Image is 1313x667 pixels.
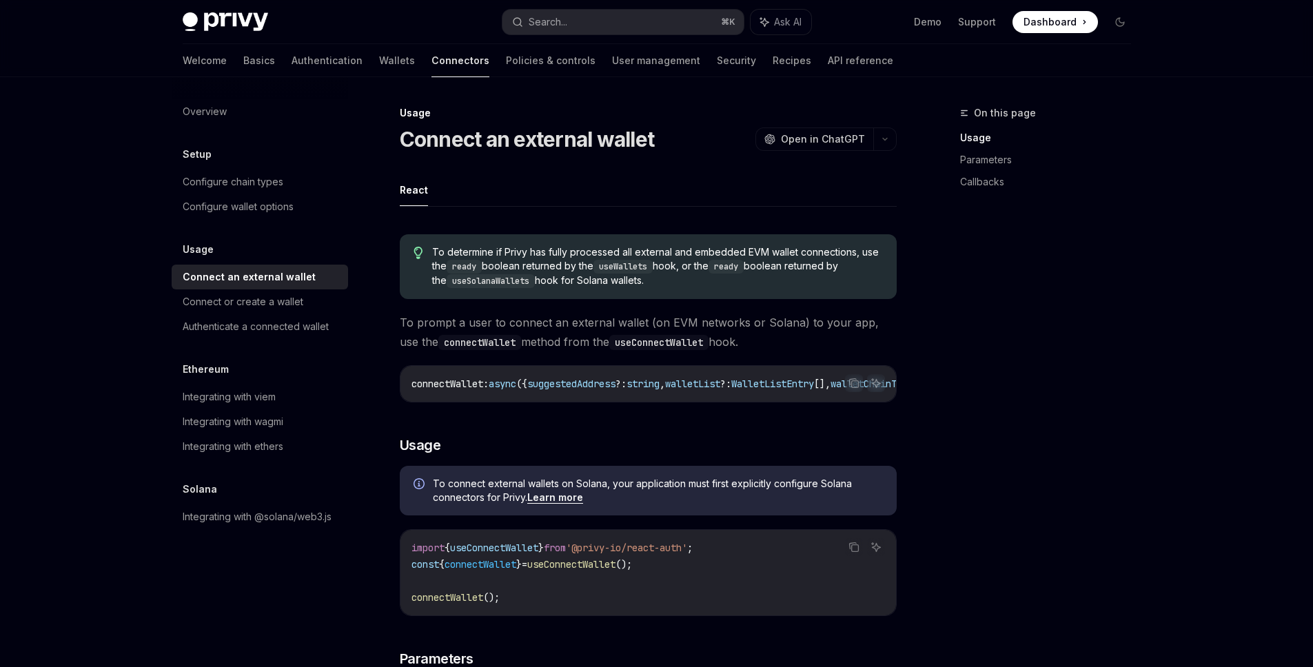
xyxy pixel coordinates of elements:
a: Support [958,15,996,29]
span: ({ [516,378,527,390]
div: Integrating with ethers [183,438,283,455]
a: Integrating with wagmi [172,409,348,434]
a: Learn more [527,491,583,504]
span: [], [814,378,831,390]
span: Ask AI [774,15,802,29]
h5: Ethereum [183,361,229,378]
a: Security [717,44,756,77]
span: ?: [615,378,627,390]
span: To prompt a user to connect an external wallet (on EVM networks or Solana) to your app, use the m... [400,313,897,351]
a: Wallets [379,44,415,77]
a: Authenticate a connected wallet [172,314,348,339]
span: walletList [665,378,720,390]
span: ; [687,542,693,554]
a: Policies & controls [506,44,596,77]
a: Callbacks [960,171,1142,193]
span: suggestedAddress [527,378,615,390]
a: Integrating with @solana/web3.js [172,504,348,529]
div: Integrating with viem [183,389,276,405]
div: Connect or create a wallet [183,294,303,310]
span: : [483,378,489,390]
a: Configure chain types [172,170,348,194]
span: connectWallet [445,558,516,571]
div: Configure chain types [183,174,283,190]
svg: Tip [414,247,423,259]
code: ready [709,260,744,274]
span: To connect external wallets on Solana, your application must first explicitly configure Solana co... [433,477,883,504]
span: useConnectWallet [450,542,538,554]
button: Search...⌘K [502,10,744,34]
a: Welcome [183,44,227,77]
span: string [627,378,660,390]
span: '@privy-io/react-auth' [566,542,687,554]
button: Toggle dark mode [1109,11,1131,33]
a: Configure wallet options [172,194,348,219]
button: Copy the contents from the code block [845,538,863,556]
code: useWallets [593,260,653,274]
span: } [538,542,544,554]
span: from [544,542,566,554]
a: Parameters [960,149,1142,171]
svg: Info [414,478,427,492]
span: connectWallet [411,378,483,390]
div: Integrating with wagmi [183,413,283,430]
button: Ask AI [867,374,885,392]
a: Basics [243,44,275,77]
a: Connect or create a wallet [172,289,348,314]
span: { [445,542,450,554]
div: Authenticate a connected wallet [183,318,329,335]
a: API reference [828,44,893,77]
a: Integrating with ethers [172,434,348,459]
span: (); [483,591,500,604]
a: Integrating with viem [172,384,348,409]
button: Copy the contents from the code block [845,374,863,392]
code: connectWallet [438,335,521,350]
div: Usage [400,106,897,120]
div: Connect an external wallet [183,269,316,285]
a: Usage [960,127,1142,149]
span: Usage [400,435,441,455]
a: Recipes [773,44,811,77]
a: Overview [172,99,348,124]
h5: Setup [183,146,212,163]
button: Ask AI [867,538,885,556]
span: ?: [720,378,731,390]
span: (); [615,558,632,571]
span: ⌘ K [721,17,735,28]
span: connectWallet [411,591,483,604]
div: Search... [529,14,567,30]
span: WalletListEntry [731,378,814,390]
a: Dashboard [1012,11,1098,33]
a: Authentication [292,44,363,77]
div: Configure wallet options [183,198,294,215]
span: { [439,558,445,571]
span: const [411,558,439,571]
span: On this page [974,105,1036,121]
a: User management [612,44,700,77]
span: = [522,558,527,571]
span: useConnectWallet [527,558,615,571]
span: } [516,558,522,571]
a: Connectors [431,44,489,77]
span: Dashboard [1024,15,1077,29]
div: Overview [183,103,227,120]
h5: Solana [183,481,217,497]
a: Connect an external wallet [172,265,348,289]
h1: Connect an external wallet [400,127,655,152]
button: React [400,174,428,206]
h5: Usage [183,241,214,258]
code: useSolanaWallets [447,274,535,288]
span: walletChainType [831,378,913,390]
span: , [660,378,665,390]
code: useConnectWallet [609,335,709,350]
button: Ask AI [751,10,811,34]
span: async [489,378,516,390]
code: ready [447,260,482,274]
span: To determine if Privy has fully processed all external and embedded EVM wallet connections, use t... [432,245,882,288]
img: dark logo [183,12,268,32]
button: Open in ChatGPT [755,127,873,151]
span: import [411,542,445,554]
div: Integrating with @solana/web3.js [183,509,332,525]
a: Demo [914,15,942,29]
span: Open in ChatGPT [781,132,865,146]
